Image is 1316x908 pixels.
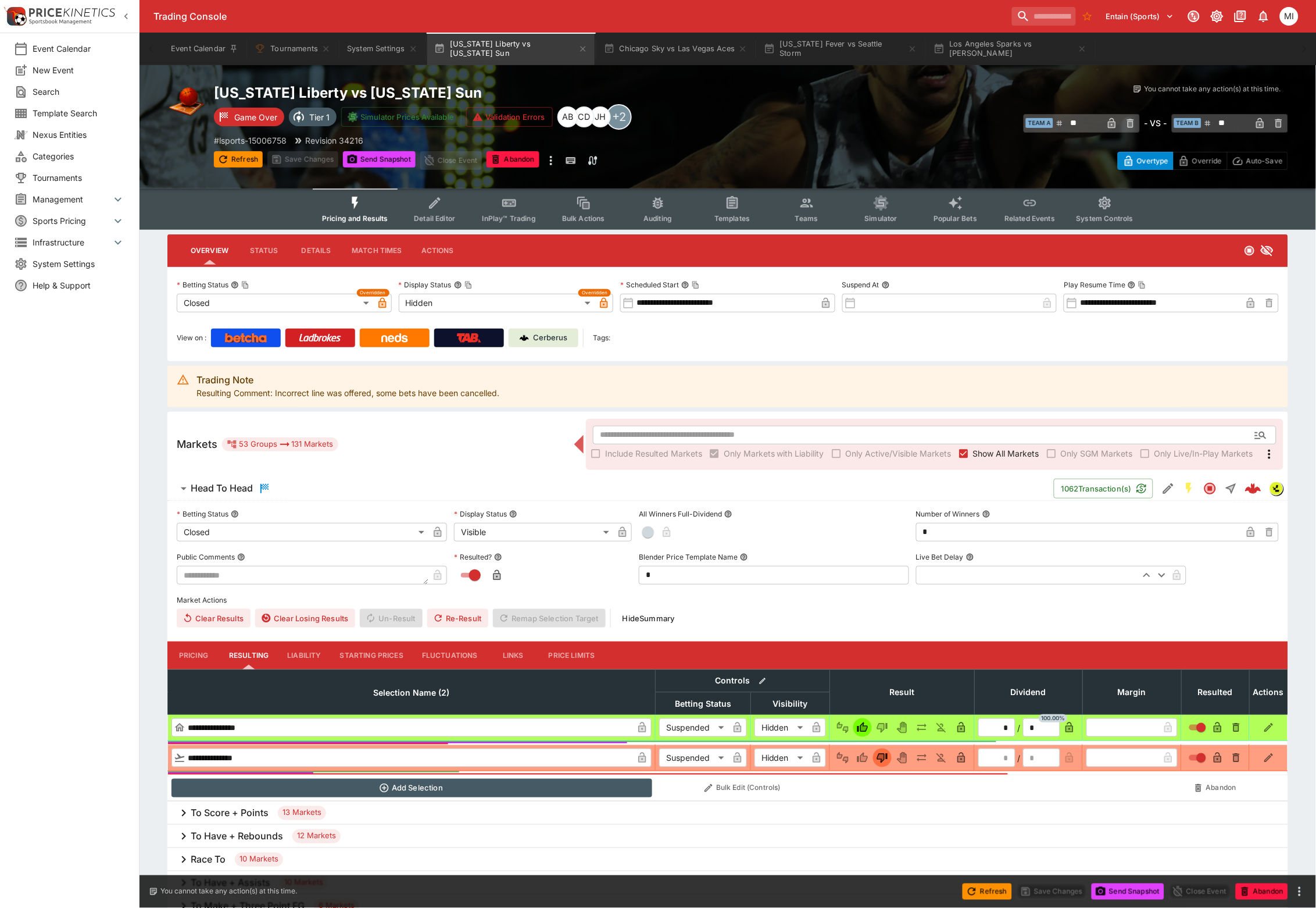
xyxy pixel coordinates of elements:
div: Jiahao Hao [590,106,611,127]
span: Management [33,193,111,205]
button: Price Limits [539,642,605,670]
p: Overtype [1137,155,1168,167]
span: Detail Editor [414,214,455,223]
th: Result [830,670,975,714]
div: Suspended [659,718,728,737]
span: Un-Result [360,609,422,628]
img: basketball.png [167,84,205,121]
p: Scheduled Start [620,280,679,290]
div: Start From [1118,152,1288,170]
button: Clear Losing Results [255,609,355,628]
svg: Hidden [1260,244,1274,258]
button: Suspend At [882,281,890,289]
p: You cannot take any action(s) at this time. [1145,84,1281,94]
span: Team A [1026,118,1053,128]
button: [US_STATE] Fever vs Seattle Storm [757,33,924,65]
div: Cameron Duffy [574,106,595,127]
button: Straight [1221,478,1242,499]
button: Bulk edit [755,674,770,689]
span: System Settings [33,258,125,270]
img: Sportsbook Management [29,19,92,24]
button: Abandon [1236,884,1288,900]
span: Teams [795,214,818,223]
svg: More [1263,447,1276,461]
span: InPlay™ Trading [482,214,536,223]
button: Closed [1200,478,1221,499]
svg: Closed [1203,482,1217,496]
button: All Winners Full-Dividend [724,510,732,518]
button: Simulator Prices Available [341,107,462,127]
button: Pricing [167,642,220,670]
div: Hidden [754,718,807,737]
span: Overridden [582,289,607,297]
span: Overridden [360,289,386,297]
div: Visible [454,523,613,542]
div: Trading Note [196,373,499,387]
button: Play Resume TimeCopy To Clipboard [1128,281,1136,289]
span: Only SGM Markets [1061,447,1133,460]
span: Betting Status [662,697,744,711]
a: e159d2f6-e929-45f9-8cfe-11cd995d3a12 [1242,477,1265,500]
input: search [1012,7,1076,26]
span: Mark an event as closed and abandoned. [1236,885,1288,896]
button: System Settings [340,33,424,65]
p: You cannot take any action(s) at this time. [160,886,297,897]
img: PriceKinetics [29,8,115,17]
button: No Bookmarks [1078,7,1097,26]
span: Include Resulted Markets [605,447,702,460]
span: Event Calendar [33,42,125,55]
div: / [1018,722,1021,734]
span: Nexus Entities [33,129,125,141]
button: Los Angeles Sparks vs [PERSON_NAME] [927,33,1094,65]
h6: Race To [191,854,226,866]
label: Tags: [593,329,610,347]
span: Help & Support [33,279,125,291]
button: Live Bet Delay [966,553,974,561]
button: Fluctuations [413,642,487,670]
button: more [1293,885,1307,899]
p: Suspend At [842,280,879,290]
button: Copy To Clipboard [464,281,473,289]
button: Starting Prices [331,642,413,670]
button: Tournaments [248,33,338,65]
div: Hidden [399,294,595,312]
div: +2 [606,104,632,130]
button: Number of Winners [982,510,990,518]
button: Send Snapshot [343,151,416,168]
div: Event type filters [313,188,1143,230]
th: Margin [1083,670,1182,714]
span: Template Search [33,107,125,119]
div: Trading Console [153,10,1007,23]
button: Void [893,749,911,767]
button: Display Status [509,510,517,518]
img: Cerberus [520,333,529,343]
button: Head To Head [167,477,1054,500]
p: Betting Status [177,280,228,290]
th: Actions [1250,670,1288,714]
button: michael.wilczynski [1276,3,1302,29]
p: Public Comments [177,552,235,562]
button: Add Selection [171,779,652,797]
button: Refresh [214,151,263,168]
p: Betting Status [177,509,228,519]
div: michael.wilczynski [1280,7,1299,26]
p: Copy To Clipboard [214,134,287,147]
button: Win [853,718,872,737]
p: Live Bet Delay [916,552,964,562]
button: Resulting [220,642,278,670]
p: Cerberus [534,332,568,344]
button: Override [1173,152,1227,170]
span: Show All Markets [973,447,1039,460]
div: Alex Bothe [557,106,578,127]
h6: Head To Head [191,482,253,494]
span: Pricing and Results [322,214,388,223]
svg: Closed [1244,245,1256,257]
span: Infrastructure [33,236,111,248]
div: / [1018,752,1021,764]
img: Neds [381,333,407,343]
p: Game Over [234,111,277,123]
span: Categories [33,150,125,162]
button: Select Tenant [1099,7,1181,26]
button: Copy To Clipboard [1138,281,1146,289]
span: Selection Name (2) [361,686,463,700]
